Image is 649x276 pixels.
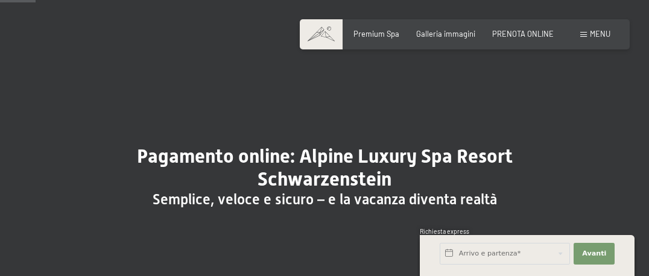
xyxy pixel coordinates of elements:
span: Menu [590,29,610,39]
button: Avanti [574,243,615,265]
span: Pagamento online: Alpine Luxury Spa Resort Schwarzenstein [137,145,513,190]
span: Semplice, veloce e sicuro – e la vacanza diventa realtà [153,191,497,208]
a: Galleria immagini [416,29,475,39]
span: Richiesta express [420,228,469,235]
span: Avanti [582,249,606,259]
a: Premium Spa [353,29,399,39]
a: PRENOTA ONLINE [492,29,554,39]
